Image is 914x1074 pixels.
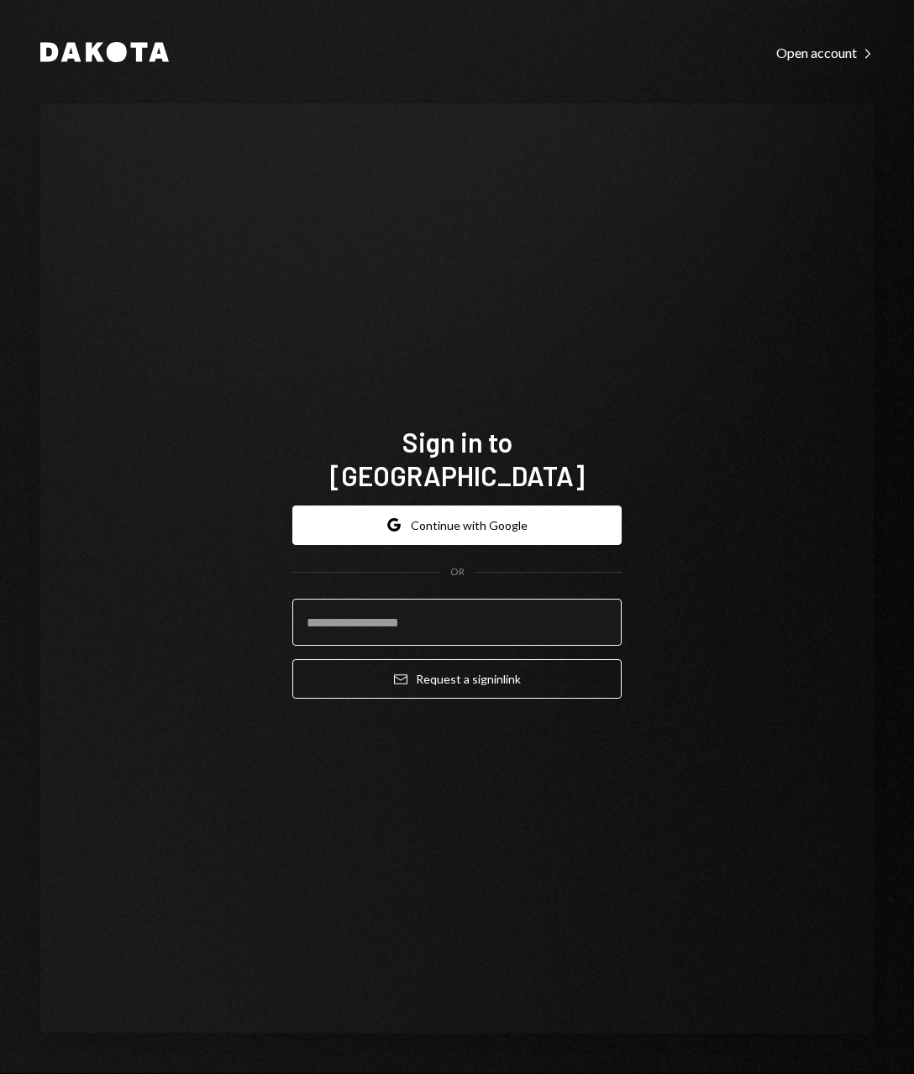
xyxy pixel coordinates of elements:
div: OR [450,565,465,579]
div: Open account [776,45,874,61]
h1: Sign in to [GEOGRAPHIC_DATA] [292,425,622,492]
button: Continue with Google [292,506,622,545]
button: Request a signinlink [292,659,622,699]
a: Open account [776,43,874,61]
